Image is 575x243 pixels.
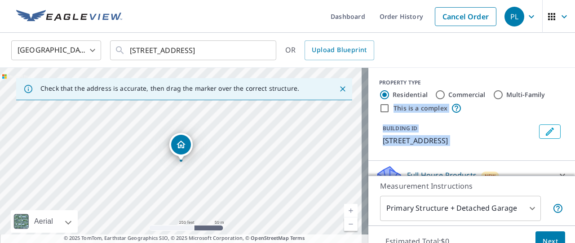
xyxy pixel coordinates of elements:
[31,210,56,233] div: Aerial
[506,90,545,99] label: Multi-Family
[393,90,428,99] label: Residential
[376,164,568,186] div: Full House ProductsNew
[380,196,541,221] div: Primary Structure + Detached Garage
[448,90,486,99] label: Commercial
[130,38,258,63] input: Search by address or latitude-longitude
[383,135,535,146] p: [STREET_ADDRESS]
[11,210,78,233] div: Aerial
[553,203,563,214] span: Your report will include the primary structure and a detached garage if one exists.
[344,217,358,231] a: Current Level 17, Zoom Out
[407,170,477,181] p: Full House Products
[539,124,561,139] button: Edit building 1
[290,234,305,241] a: Terms
[169,133,193,161] div: Dropped pin, building 1, Residential property, 2918 EVERGREEN DR PENTICTON BC V2A9A8
[379,79,564,87] div: PROPERTY TYPE
[394,104,447,113] label: This is a complex
[435,7,496,26] a: Cancel Order
[251,234,288,241] a: OpenStreetMap
[16,10,122,23] img: EV Logo
[64,234,305,242] span: © 2025 TomTom, Earthstar Geographics SIO, © 2025 Microsoft Corporation, ©
[380,181,563,191] p: Measurement Instructions
[312,44,367,56] span: Upload Blueprint
[40,84,299,93] p: Check that the address is accurate, then drag the marker over the correct structure.
[344,204,358,217] a: Current Level 17, Zoom In
[11,38,101,63] div: [GEOGRAPHIC_DATA]
[504,7,524,27] div: PL
[337,83,349,95] button: Close
[485,172,496,180] span: New
[383,124,417,132] p: BUILDING ID
[285,40,374,60] div: OR
[305,40,374,60] a: Upload Blueprint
